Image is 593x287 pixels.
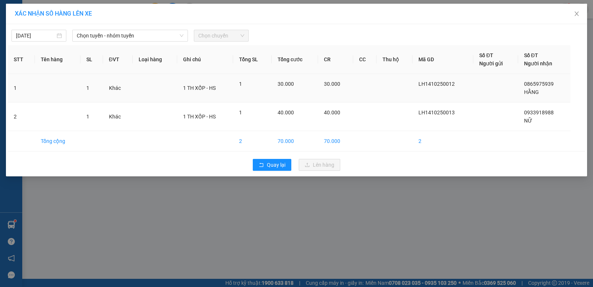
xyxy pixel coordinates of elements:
[413,131,473,151] td: 2
[524,81,554,87] span: 0865975939
[8,74,35,102] td: 1
[183,114,216,120] span: 1 TH XỐP - HS
[318,131,354,151] td: 70.000
[278,81,294,87] span: 30.000
[324,81,340,87] span: 30.000
[133,45,177,74] th: Loại hàng
[574,11,580,17] span: close
[103,102,133,131] td: Khác
[16,32,55,40] input: 14/10/2025
[253,159,291,171] button: rollbackQuay lại
[35,45,80,74] th: Tên hàng
[353,45,377,74] th: CC
[524,110,554,115] span: 0933918988
[80,45,103,74] th: SL
[413,45,473,74] th: Mã GD
[233,45,272,74] th: Tổng SL
[524,118,532,124] span: NỮ
[278,110,294,115] span: 40.000
[418,81,455,87] span: LH1410250012
[418,110,455,115] span: LH1410250013
[272,131,318,151] td: 70.000
[177,45,233,74] th: Ghi chú
[299,159,340,171] button: uploadLên hàng
[524,52,538,58] span: Số ĐT
[8,102,35,131] td: 2
[103,74,133,102] td: Khác
[179,33,184,38] span: down
[479,52,493,58] span: Số ĐT
[8,45,35,74] th: STT
[377,45,413,74] th: Thu hộ
[35,131,80,151] td: Tổng cộng
[272,45,318,74] th: Tổng cước
[239,110,242,115] span: 1
[566,4,587,25] button: Close
[198,30,244,41] span: Chọn chuyến
[86,85,89,91] span: 1
[15,10,92,17] span: XÁC NHẬN SỐ HÀNG LÊN XE
[239,81,242,87] span: 1
[77,30,183,41] span: Chọn tuyến - nhóm tuyến
[183,85,216,91] span: 1 TH XỐP - HS
[233,131,272,151] td: 2
[524,89,539,95] span: HẰNG
[318,45,354,74] th: CR
[479,61,503,66] span: Người gửi
[524,61,552,66] span: Người nhận
[324,110,340,115] span: 40.000
[103,45,133,74] th: ĐVT
[259,162,264,168] span: rollback
[86,114,89,120] span: 1
[267,161,285,169] span: Quay lại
